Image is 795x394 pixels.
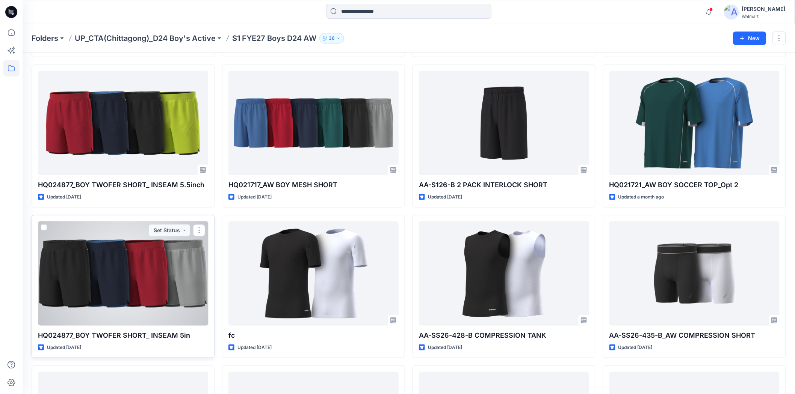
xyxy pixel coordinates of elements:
button: New [733,32,766,45]
p: S1 FYE27 Boys D24 AW [232,33,316,44]
a: AA-S126-B 2 PACK INTERLOCK SHORT [419,71,589,175]
p: 36 [329,34,335,42]
p: Updated [DATE] [47,193,81,201]
a: HQ024877_BOY TWOFER SHORT_ INSEAM 5.5inch [38,71,208,175]
div: [PERSON_NAME] [742,5,786,14]
a: HQ021717_AW BOY MESH SHORT [228,71,399,175]
p: HQ021721_AW BOY SOCCER TOP_Opt 2 [609,180,780,190]
p: Updated [DATE] [428,193,462,201]
p: AA-S126-B 2 PACK INTERLOCK SHORT [419,180,589,190]
a: HQ024877_BOY TWOFER SHORT_ INSEAM 5in [38,221,208,326]
p: Updated [DATE] [237,344,272,352]
p: Updated [DATE] [428,344,462,352]
p: fc [228,330,399,341]
a: AA-SS26-435-B_AW COMPRESSION SHORT [609,221,780,326]
p: Updated a month ago [618,193,664,201]
p: AA-SS26-435-B_AW COMPRESSION SHORT [609,330,780,341]
a: AA-SS26-428-B COMPRESSION TANK [419,221,589,326]
p: HQ024877_BOY TWOFER SHORT_ INSEAM 5in [38,330,208,341]
p: Updated [DATE] [47,344,81,352]
button: 36 [319,33,344,44]
p: HQ021717_AW BOY MESH SHORT [228,180,399,190]
div: Walmart [742,14,786,19]
img: avatar [724,5,739,20]
a: fc [228,221,399,326]
p: HQ024877_BOY TWOFER SHORT_ INSEAM 5.5inch [38,180,208,190]
p: Updated [DATE] [618,344,653,352]
a: HQ021721_AW BOY SOCCER TOP_Opt 2 [609,71,780,175]
a: Folders [32,33,58,44]
p: Updated [DATE] [237,193,272,201]
p: AA-SS26-428-B COMPRESSION TANK [419,330,589,341]
a: UP_CTA(Chittagong)_D24 Boy's Active [75,33,216,44]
